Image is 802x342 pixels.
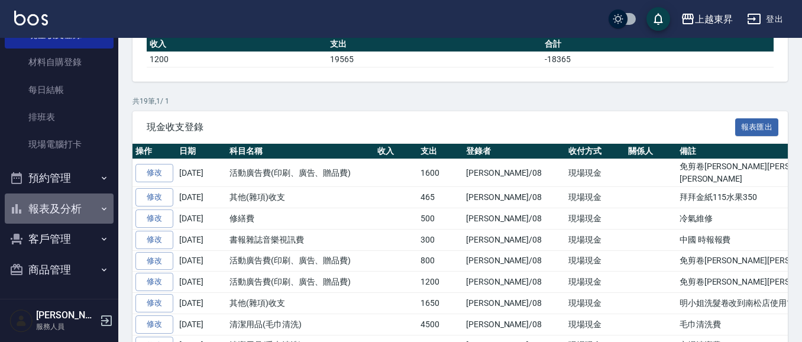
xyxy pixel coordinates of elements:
a: 修改 [135,209,173,228]
p: 共 19 筆, 1 / 1 [132,96,788,107]
td: [PERSON_NAME]/08 [463,272,565,293]
button: 商品管理 [5,254,114,285]
td: 1200 [147,51,327,67]
p: 服務人員 [36,321,96,332]
td: [DATE] [176,250,227,272]
td: 現場現金 [565,272,625,293]
td: 活動廣告費(印刷、廣告、贈品費) [227,250,374,272]
td: 其他(雜項)收支 [227,293,374,314]
a: 修改 [135,273,173,291]
a: 排班表 [5,104,114,131]
td: 其他(雜項)收支 [227,187,374,208]
td: 500 [418,208,463,230]
td: 1600 [418,159,463,187]
a: 現場電腦打卡 [5,131,114,158]
td: [PERSON_NAME]/08 [463,187,565,208]
a: 修改 [135,315,173,334]
th: 收入 [374,144,418,159]
span: 現金收支登錄 [147,121,735,133]
td: 現場現金 [565,229,625,250]
button: 報表及分析 [5,193,114,224]
button: 登出 [742,8,788,30]
th: 關係人 [625,144,677,159]
td: 300 [418,229,463,250]
td: [DATE] [176,314,227,335]
td: 活動廣告費(印刷、廣告、贈品費) [227,272,374,293]
button: 報表匯出 [735,118,779,137]
td: [PERSON_NAME]/08 [463,229,565,250]
th: 操作 [132,144,176,159]
td: [DATE] [176,229,227,250]
td: [DATE] [176,208,227,230]
a: 修改 [135,188,173,207]
td: 1200 [418,272,463,293]
td: 現場現金 [565,208,625,230]
td: [DATE] [176,159,227,187]
a: 材料自購登錄 [5,49,114,76]
button: 預約管理 [5,163,114,193]
img: Logo [14,11,48,25]
td: [PERSON_NAME]/08 [463,314,565,335]
a: 修改 [135,294,173,312]
td: 19565 [327,51,542,67]
button: save [646,7,670,31]
td: 清潔用品(毛巾清洗) [227,314,374,335]
td: 書報雜誌音樂視訊費 [227,229,374,250]
button: 客戶管理 [5,224,114,254]
td: 1650 [418,293,463,314]
button: 上越東昇 [676,7,738,31]
th: 收付方式 [565,144,625,159]
td: 活動廣告費(印刷、廣告、贈品費) [227,159,374,187]
td: [DATE] [176,187,227,208]
td: 465 [418,187,463,208]
h5: [PERSON_NAME] [36,309,96,321]
td: [DATE] [176,272,227,293]
th: 日期 [176,144,227,159]
a: 每日結帳 [5,76,114,104]
a: 報表匯出 [735,121,779,132]
td: 現場現金 [565,250,625,272]
td: [PERSON_NAME]/08 [463,208,565,230]
td: [PERSON_NAME]/08 [463,159,565,187]
td: 現場現金 [565,187,625,208]
th: 登錄者 [463,144,565,159]
div: 上越東昇 [695,12,733,27]
th: 收入 [147,37,327,52]
td: [PERSON_NAME]/08 [463,250,565,272]
td: [DATE] [176,293,227,314]
td: 現場現金 [565,159,625,187]
td: -18365 [542,51,774,67]
img: Person [9,309,33,333]
td: 800 [418,250,463,272]
td: 現場現金 [565,293,625,314]
td: 4500 [418,314,463,335]
td: [PERSON_NAME]/08 [463,293,565,314]
a: 修改 [135,164,173,182]
th: 支出 [418,144,463,159]
th: 科目名稱 [227,144,374,159]
th: 支出 [327,37,542,52]
th: 合計 [542,37,774,52]
td: 現場現金 [565,314,625,335]
td: 修繕費 [227,208,374,230]
a: 修改 [135,252,173,270]
a: 修改 [135,231,173,249]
